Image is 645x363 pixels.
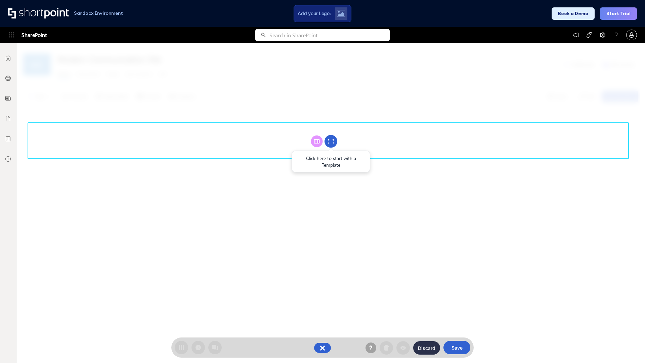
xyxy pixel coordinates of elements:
[337,10,345,17] img: Upload logo
[21,27,47,43] span: SharePoint
[552,7,595,20] button: Book a Demo
[611,331,645,363] iframe: Chat Widget
[269,29,390,41] input: Search in SharePoint
[413,341,440,355] button: Discard
[600,7,637,20] button: Start Trial
[298,10,331,16] span: Add your Logo:
[74,11,123,15] h1: Sandbox Environment
[443,341,470,354] button: Save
